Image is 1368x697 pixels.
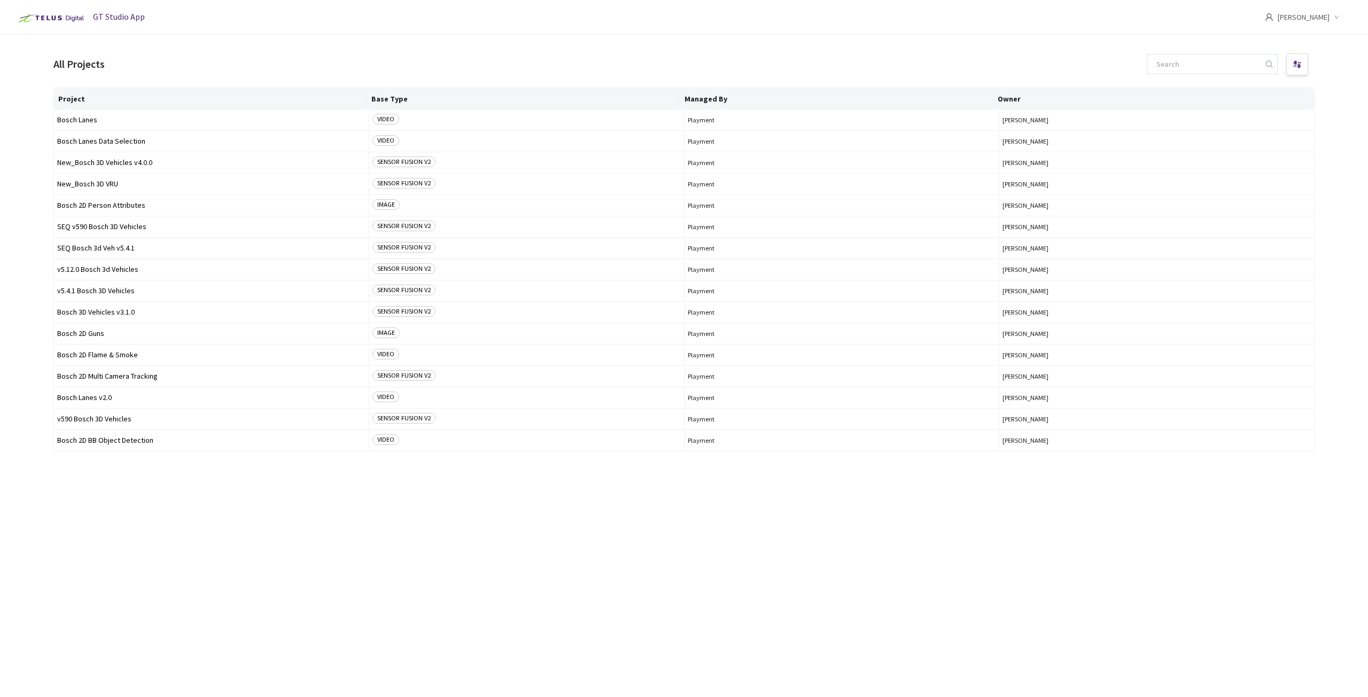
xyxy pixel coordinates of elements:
button: [PERSON_NAME] [1002,394,1311,402]
span: IMAGE [372,199,400,210]
span: Bosch 2D Person Attributes [57,201,366,209]
span: Playment [688,330,996,338]
span: Playment [688,394,996,402]
span: SENSOR FUSION V2 [372,178,436,189]
button: [PERSON_NAME] [1002,201,1311,209]
span: New_Bosch 3D VRU [57,180,366,188]
span: SENSOR FUSION V2 [372,242,436,253]
span: Bosch Lanes [57,116,366,124]
span: SENSOR FUSION V2 [372,413,436,424]
span: Bosch Lanes v2.0 [57,394,366,402]
span: Bosch 2D BB Object Detection [57,436,366,444]
button: [PERSON_NAME] [1002,330,1311,338]
span: VIDEO [372,349,399,359]
span: Playment [688,436,996,444]
button: [PERSON_NAME] [1002,244,1311,252]
span: Playment [688,415,996,423]
span: Playment [688,180,996,188]
span: Playment [688,223,996,231]
span: Playment [688,265,996,273]
span: GT Studio App [93,11,145,22]
span: user [1265,13,1273,21]
button: [PERSON_NAME] [1002,415,1311,423]
span: SEQ Bosch 3d Veh v5.4.1 [57,244,366,252]
span: Playment [688,372,996,380]
button: [PERSON_NAME] [1002,265,1311,273]
th: Managed By [680,88,993,109]
span: Playment [688,116,996,124]
th: Owner [993,88,1307,109]
th: Base Type [367,88,680,109]
button: [PERSON_NAME] [1002,287,1311,295]
span: Bosch 2D Guns [57,330,366,338]
span: Playment [688,287,996,295]
span: SENSOR FUSION V2 [372,306,436,317]
span: v5.12.0 Bosch 3d Vehicles [57,265,366,273]
span: Bosch 2D Multi Camera Tracking [57,372,366,380]
th: Project [54,88,367,109]
span: Playment [688,201,996,209]
span: SENSOR FUSION V2 [372,156,436,167]
button: [PERSON_NAME] [1002,308,1311,316]
span: SENSOR FUSION V2 [372,370,436,381]
input: Search [1150,54,1264,74]
span: Playment [688,351,996,359]
span: Bosch 2D Flame & Smoke [57,351,366,359]
button: [PERSON_NAME] [1002,180,1311,188]
span: SENSOR FUSION V2 [372,285,436,295]
span: VIDEO [372,391,399,402]
button: [PERSON_NAME] [1002,351,1311,359]
span: IMAGE [372,327,400,338]
button: [PERSON_NAME] [1002,159,1311,167]
button: [PERSON_NAME] [1002,116,1311,124]
span: VIDEO [372,135,399,146]
span: VIDEO [372,114,399,124]
span: Playment [688,308,996,316]
div: All Projects [53,57,105,72]
span: Playment [688,159,996,167]
span: VIDEO [372,434,399,445]
button: [PERSON_NAME] [1002,137,1311,145]
span: Bosch Lanes Data Selection [57,137,366,145]
span: SEQ v590 Bosch 3D Vehicles [57,223,366,231]
span: Bosch 3D Vehicles v3.1.0 [57,308,366,316]
span: Playment [688,137,996,145]
span: New_Bosch 3D Vehicles v4.0.0 [57,159,366,167]
button: [PERSON_NAME] [1002,372,1311,380]
span: down [1334,14,1339,20]
img: Telus [13,10,87,27]
span: v5.4.1 Bosch 3D Vehicles [57,287,366,295]
span: SENSOR FUSION V2 [372,221,436,231]
button: [PERSON_NAME] [1002,223,1311,231]
span: SENSOR FUSION V2 [372,263,436,274]
button: [PERSON_NAME] [1002,436,1311,444]
span: Playment [688,244,996,252]
span: v590 Bosch 3D Vehicles [57,415,366,423]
